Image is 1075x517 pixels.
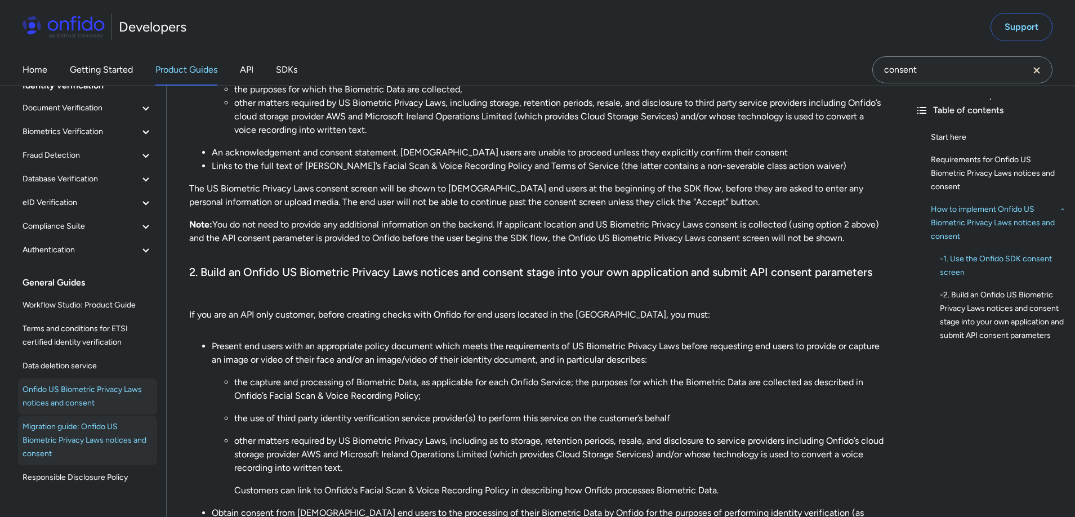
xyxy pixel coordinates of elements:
span: Data deletion service [23,359,153,373]
a: API [240,54,253,86]
a: Workflow Studio: Product Guide [18,294,157,317]
button: Biometrics Verification [18,121,157,143]
a: Support [991,13,1052,41]
span: Workflow Studio: Product Guide [23,298,153,312]
p: The US Biometric Privacy Laws consent screen will be shown to [DEMOGRAPHIC_DATA] end users at the... [189,182,884,209]
div: General Guides [23,271,162,294]
a: How to implement Onfido US Biometric Privacy Laws notices and consent [931,203,1066,243]
strong: Note: [189,219,212,230]
p: If you are an API only customer, before creating checks with Onfido for end users located in the ... [189,308,884,322]
p: other matters required by US Biometric Privacy Laws, including as to storage, retention periods, ... [234,434,884,475]
input: Onfido search input field [872,56,1052,83]
a: SDKs [276,54,297,86]
span: Onfido US Biometric Privacy Laws notices and consent [23,383,153,410]
button: Document Verification [18,97,157,119]
div: - 1. Use the Onfido SDK consent screen [940,252,1066,279]
span: Biometrics Verification [23,125,139,139]
span: Terms and conditions for ETSI certified identity verification [23,322,153,349]
li: Links to the full text of [PERSON_NAME]’s Facial Scan & Voice Recording Policy and Terms of Servi... [212,159,884,173]
span: Fraud Detection [23,149,139,162]
button: Compliance Suite [18,215,157,238]
span: Authentication [23,243,139,257]
img: Onfido Logo [23,16,105,38]
p: You do not need to provide any additional information on the backend. If applicant location and U... [189,218,884,245]
span: Database Verification [23,172,139,186]
p: the use of third party identity verification service provider(s) to perform this service on the c... [234,412,884,425]
div: Table of contents [915,104,1066,117]
a: Data deletion service [18,355,157,377]
a: Getting Started [70,54,133,86]
a: Onfido US Biometric Privacy Laws notices and consent [18,378,157,415]
p: Present end users with an appropriate policy document which meets the requirements of US Biometri... [212,340,884,367]
a: Product Guides [155,54,217,86]
span: Document Verification [23,101,139,115]
p: Customers can link to Onfido's Facial Scan & Voice Recording Policy in describing how Onfido proc... [234,484,884,497]
span: Migration guide: Onfido US Biometric Privacy Laws notices and consent [23,420,153,461]
button: eID Verification [18,191,157,214]
a: Requirements for Onfido US Biometric Privacy Laws notices and consent [931,153,1066,194]
div: - 2. Build an Onfido US Biometric Privacy Laws notices and consent stage into your own applicatio... [940,288,1066,342]
span: Responsible Disclosure Policy [23,471,153,484]
a: Migration guide: Onfido US Biometric Privacy Laws notices and consent [18,416,157,465]
a: Responsible Disclosure Policy [18,466,157,489]
li: the purposes for which the Biometric Data are collected, [234,83,884,96]
li: other matters required by US Biometric Privacy Laws, including storage, retention periods, resale... [234,96,884,137]
h3: 2. Build an Onfido US Biometric Privacy Laws notices and consent stage into your own application ... [189,265,884,297]
a: Terms and conditions for ETSI certified identity verification [18,318,157,354]
li: An acknowledgement and consent statement. [DEMOGRAPHIC_DATA] users are unable to proceed unless t... [212,146,884,159]
li: The information required by US Biometric Privacy laws including describing: [212,47,884,137]
h1: Developers [119,18,186,36]
button: Database Verification [18,168,157,190]
span: eID Verification [23,196,139,210]
a: Home [23,54,47,86]
p: the capture and processing of Biometric Data, as applicable for each Onfido Service; the purposes... [234,376,884,403]
a: -2. Build an Onfido US Biometric Privacy Laws notices and consent stage into your own application... [940,288,1066,342]
a: -1. Use the Onfido SDK consent screen [940,252,1066,279]
span: Compliance Suite [23,220,139,233]
button: Fraud Detection [18,144,157,167]
svg: Clear search field button [1030,64,1043,77]
button: Authentication [18,239,157,261]
a: Start here [931,131,1066,144]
